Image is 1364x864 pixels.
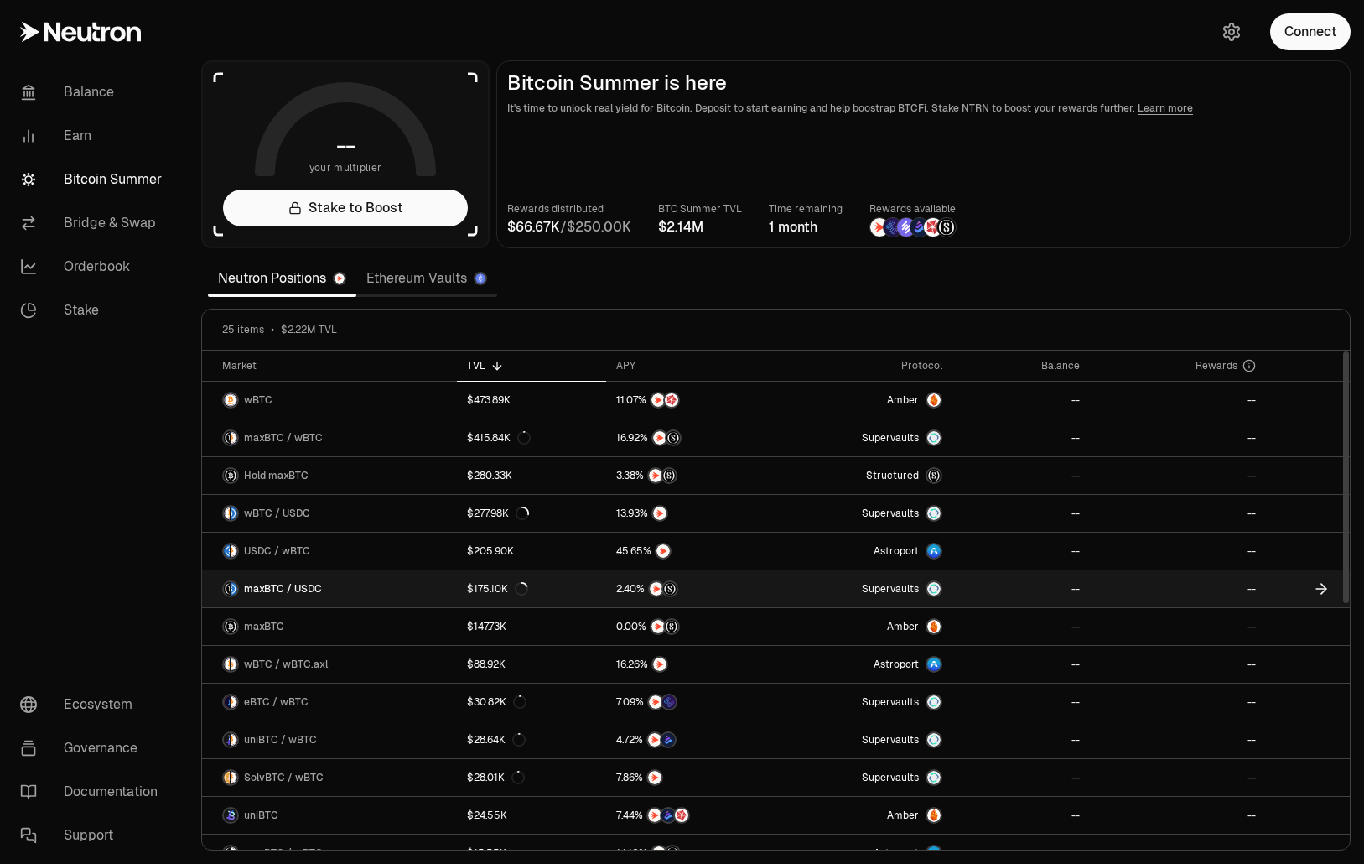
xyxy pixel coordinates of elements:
a: -- [1090,457,1266,494]
a: -- [952,608,1090,645]
img: NTRN [653,431,666,445]
span: $2.22M TVL [281,323,337,336]
a: -- [1090,419,1266,456]
img: uniBTC Logo [224,733,230,747]
a: -- [1090,495,1266,532]
a: AmberAmber [774,382,953,419]
span: USDC / wBTC [244,544,310,558]
a: wBTC LogowBTC.axl LogowBTC / wBTC.axl [202,646,457,683]
img: wBTC.axl Logo [231,658,237,671]
img: Amber [927,393,941,407]
a: -- [952,570,1090,607]
a: Support [7,814,181,857]
img: maxBTC Logo [224,582,230,596]
img: Bedrock Diamonds [661,809,675,822]
a: NTRNBedrock DiamondsMars Fragments [606,797,773,834]
span: Astroport [874,846,919,860]
img: NTRN [653,507,666,520]
span: Amber [887,620,919,633]
img: Structured Points [663,582,677,596]
span: maxBTC / wBTC [244,846,323,860]
a: -- [952,721,1090,758]
img: USDC Logo [231,582,237,596]
button: NTRNEtherFi Points [616,694,763,710]
div: Market [222,359,447,372]
span: your multiplier [309,159,382,176]
a: $30.82K [457,684,606,721]
div: $24.55K [467,809,507,822]
a: Bridge & Swap [7,201,181,245]
button: NTRN [616,769,763,786]
a: maxBTC LogoHold maxBTC [202,457,457,494]
a: Stake [7,289,181,332]
div: Balance [962,359,1080,372]
span: wBTC [244,393,272,407]
img: EtherFi Points [662,695,676,709]
a: -- [952,684,1090,721]
img: Solv Points [897,218,915,237]
a: NTRNMars Fragments [606,382,773,419]
img: NTRN [649,469,662,482]
button: NTRNStructured Points [616,618,763,635]
a: -- [1090,608,1266,645]
div: Protocol [784,359,943,372]
a: $28.64K [457,721,606,758]
img: Structured Points [666,846,679,860]
a: -- [1090,759,1266,796]
img: wBTC Logo [224,507,230,520]
button: NTRNStructured Points [616,845,763,861]
a: $277.98K [457,495,606,532]
img: Ethereum Logo [475,273,485,284]
a: SupervaultsSupervaults [774,684,953,721]
a: $24.55K [457,797,606,834]
a: -- [1090,721,1266,758]
a: Astroport [774,533,953,570]
img: wBTC Logo [224,658,230,671]
a: $175.10K [457,570,606,607]
img: Bedrock Diamonds [910,218,929,237]
a: -- [952,382,1090,419]
img: Bedrock Diamonds [661,733,675,747]
div: $473.89K [467,393,511,407]
a: Astroport [774,646,953,683]
a: NTRN [606,533,773,570]
span: Supervaults [862,431,919,445]
img: NTRN [652,846,666,860]
img: SolvBTC Logo [224,771,230,784]
a: -- [1090,533,1266,570]
span: Rewards [1195,359,1237,372]
img: EtherFi Points [884,218,902,237]
span: wBTC / wBTC.axl [244,658,328,671]
a: -- [1090,382,1266,419]
img: wBTC Logo [231,771,237,784]
span: Supervaults [862,695,919,709]
h2: Bitcoin Summer is here [507,71,1340,95]
a: NTRNStructured Points [606,570,773,607]
img: USDC Logo [231,507,237,520]
a: NTRNStructured Points [606,608,773,645]
span: maxBTC / USDC [244,582,322,596]
button: NTRNStructured Points [616,467,763,484]
a: AmberAmber [774,797,953,834]
div: $175.10K [467,582,528,596]
div: $15.55K [467,846,506,860]
a: NTRNEtherFi Points [606,684,773,721]
a: Neutron Positions [208,262,356,295]
a: SupervaultsSupervaults [774,721,953,758]
button: NTRNBedrock DiamondsMars Fragments [616,807,763,824]
img: NTRN [650,582,663,596]
a: NTRNStructured Points [606,419,773,456]
a: $88.92K [457,646,606,683]
img: wBTC Logo [231,733,237,747]
img: maxBTC [927,469,941,482]
a: -- [1090,646,1266,683]
a: Stake to Boost [223,190,468,226]
img: Supervaults [927,695,941,709]
img: Supervaults [927,507,941,520]
a: uniBTC LogouniBTC [202,797,457,834]
img: NTRN [651,393,665,407]
div: $30.82K [467,695,526,709]
a: Orderbook [7,245,181,289]
img: Supervaults [927,733,941,747]
p: It's time to unlock real yield for Bitcoin. Deposit to start earning and help boostrap BTCFi. Sta... [507,100,1340,117]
